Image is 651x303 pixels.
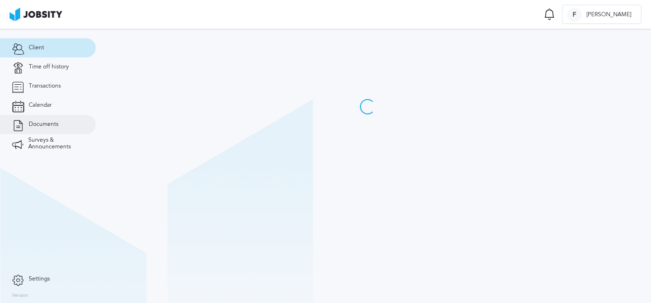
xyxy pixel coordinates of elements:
span: Time off history [29,64,69,70]
span: Transactions [29,83,61,90]
div: F [567,8,582,22]
span: Calendar [29,102,52,109]
span: Client [29,45,44,51]
label: Version: [12,293,30,299]
span: Settings [29,276,50,282]
span: [PERSON_NAME] [582,11,636,18]
span: Surveys & Announcements [28,137,84,150]
button: F[PERSON_NAME] [562,5,641,24]
span: Documents [29,121,58,128]
img: ab4bad089aa723f57921c736e9817d99.png [10,8,62,21]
